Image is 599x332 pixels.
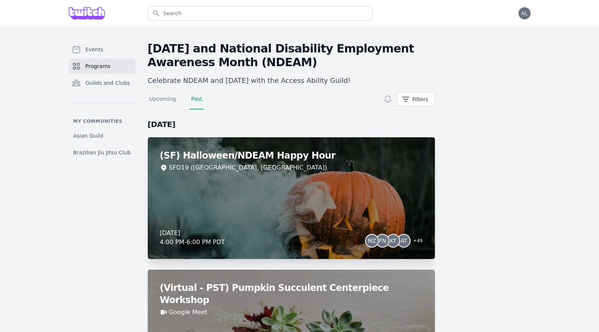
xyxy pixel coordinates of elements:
span: Programs [85,62,111,70]
span: AT [401,238,407,243]
h2: (Virtual - PST) Pumpkin Succulent Centerpiece Workshop [160,282,423,306]
nav: Sidebar [69,42,136,159]
a: Upcoming [148,95,178,110]
a: Brazilian Jiu Jitsu Club [69,146,136,159]
a: Past [190,95,204,110]
p: My communities [69,118,136,124]
span: Brazilian Jiu Jitsu Club [73,149,131,156]
a: Events [69,42,136,57]
a: Guilds and Clubs [69,75,136,91]
div: [DATE] 4:00 PM - 6:00 PM PDT [160,229,225,247]
span: KT [390,238,397,243]
span: Events [85,46,103,53]
a: Programs [69,59,136,74]
input: Search [148,6,373,21]
div: SFO19 ([GEOGRAPHIC_DATA], [GEOGRAPHIC_DATA]) [169,163,327,172]
span: MZ [368,238,376,243]
span: AL [521,11,528,16]
button: AL [518,7,531,19]
a: Google Meet [169,308,207,317]
button: Subscribe [382,93,394,105]
span: Guilds and Clubs [85,79,130,87]
span: + 49 [408,236,422,247]
a: Asian Guild [69,129,136,143]
a: (SF) Halloween/NDEAM Happy HourSFO19 ([GEOGRAPHIC_DATA], [GEOGRAPHIC_DATA])[DATE]4:00 PM-6:00 PM ... [148,137,435,259]
h2: [DATE] and National Disability Employment Awareness Month (NDEAM) [148,42,435,69]
img: Grove [69,7,105,19]
button: Filters [397,92,435,106]
span: Asian Guild [73,132,103,140]
h2: [DATE] [148,119,435,130]
span: FN [379,238,386,243]
h2: (SF) Halloween/NDEAM Happy Hour [160,149,423,162]
p: Celebrate NDEAM and [DATE] with the Access Ability Guild! [148,75,435,86]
